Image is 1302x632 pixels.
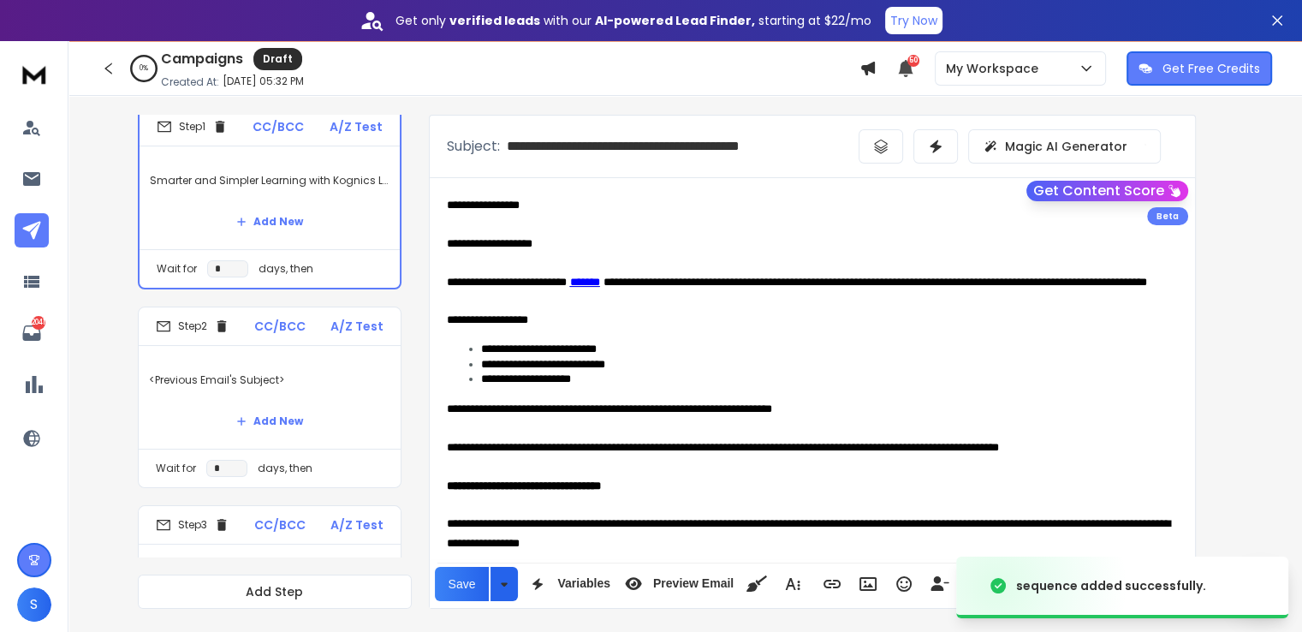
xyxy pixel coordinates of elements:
[1147,207,1188,225] div: Beta
[254,318,306,335] p: CC/BCC
[554,576,614,591] span: Variables
[1005,138,1127,155] p: Magic AI Generator
[890,12,937,29] p: Try Now
[15,316,49,350] a: 2041
[435,567,490,601] button: Save
[149,555,390,603] p: Kognics LMS Customer Reviews
[156,517,229,533] div: Step 3
[149,356,390,404] p: <Previous Email's Subject>
[330,516,383,534] p: A/Z Test
[223,205,317,239] button: Add New
[1016,577,1206,594] div: sequence added successfully.
[17,587,51,622] button: S
[253,118,304,135] p: CC/BCC
[740,567,773,601] button: Clean HTML
[852,567,884,601] button: Insert Image (Ctrl+P)
[161,75,219,89] p: Created At:
[32,316,45,330] p: 2041
[1026,181,1188,201] button: Get Content Score
[161,49,243,69] h1: Campaigns
[150,157,389,205] p: Smarter and Simpler Learning with Kognics LMS
[1162,60,1260,77] p: Get Free Credits
[330,118,383,135] p: A/Z Test
[223,75,304,88] p: [DATE] 05:32 PM
[449,12,540,29] strong: verified leads
[946,60,1045,77] p: My Workspace
[223,404,317,438] button: Add New
[776,567,809,601] button: More Text
[617,567,737,601] button: Preview Email
[17,58,51,90] img: logo
[259,262,313,276] p: days, then
[888,567,920,601] button: Emoticons
[330,318,383,335] p: A/Z Test
[258,462,312,475] p: days, then
[968,129,1161,164] button: Magic AI Generator
[253,48,302,70] div: Draft
[156,462,196,475] p: Wait for
[650,576,737,591] span: Preview Email
[140,63,148,74] p: 0 %
[157,262,197,276] p: Wait for
[521,567,614,601] button: Variables
[816,567,848,601] button: Insert Link (Ctrl+K)
[138,307,401,488] li: Step2CC/BCCA/Z Test<Previous Email's Subject>Add NewWait fordays, then
[885,7,942,34] button: Try Now
[157,119,228,134] div: Step 1
[254,516,306,534] p: CC/BCC
[138,106,401,289] li: Step1CC/BCCA/Z TestSmarter and Simpler Learning with Kognics LMSAdd NewWait fordays, then
[447,136,500,157] p: Subject:
[395,12,871,29] p: Get only with our starting at $22/mo
[138,575,412,609] button: Add Step
[907,55,919,67] span: 50
[924,567,956,601] button: Insert Unsubscribe Link
[1127,51,1272,86] button: Get Free Credits
[595,12,755,29] strong: AI-powered Lead Finder,
[156,319,229,334] div: Step 2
